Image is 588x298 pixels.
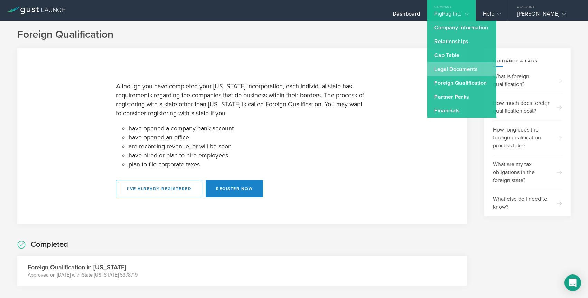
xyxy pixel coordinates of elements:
li: plan to file corporate taxes [129,160,368,169]
a: How long does the foreign qualification process take? [484,120,571,155]
li: have opened a company bank account [129,124,368,133]
div: Dashboard [393,10,420,21]
li: are recording revenue, or will be soon [129,142,368,151]
button: Register Now [206,180,263,197]
div: [PERSON_NAME] [517,10,576,21]
div: Help [483,10,501,21]
p: Approved on [DATE] with State [US_STATE] 5378719 [28,272,138,279]
a: How much does foreign qualification cost? [484,94,571,120]
div: Guidance & FAQs [484,48,571,67]
div: PigPug Inc. [434,10,468,21]
div: What are my tax obligations in the foreign state? [493,155,562,190]
button: I've already registered [116,180,203,197]
li: have hired or plan to hire employees [129,151,368,160]
li: have opened an office [129,133,368,142]
a: What are my tax obligations in the foreign state? [484,155,571,190]
div: Foreign Qualification [17,28,571,42]
div: How long does the foreign qualification process take? [493,120,562,155]
p: Although you have completed your [US_STATE] incorporation, each individual state has requirements... [116,82,368,118]
a: What is foreign qualification? [484,67,571,94]
h2: Completed [31,240,68,250]
div: How much does foreign qualification cost? [493,94,562,120]
div: Open Intercom Messenger [564,274,581,291]
div: What is foreign qualification? [493,67,562,94]
a: What else do I need to know? [484,190,571,216]
h3: Foreign Qualification in [US_STATE] [28,263,138,272]
div: What else do I need to know? [493,190,562,216]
